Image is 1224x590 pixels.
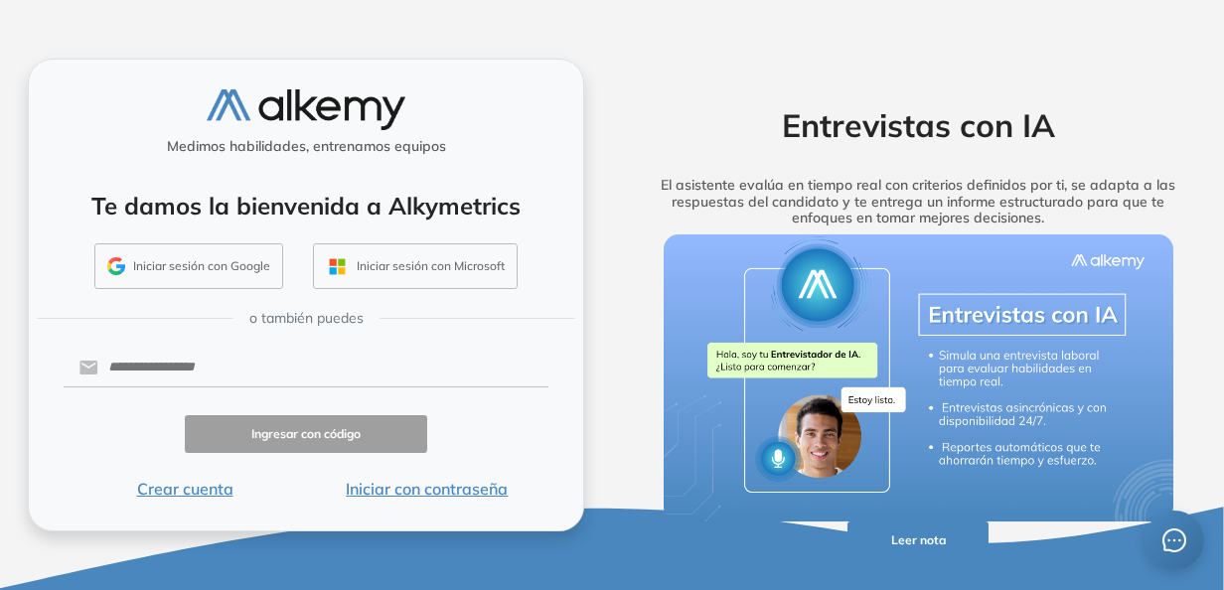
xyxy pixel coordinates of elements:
[1162,528,1186,552] span: message
[635,106,1201,144] h2: Entrevistas con IA
[207,89,405,130] img: logo-alkemy
[107,257,125,275] img: GMAIL_ICON
[306,477,548,501] button: Iniciar con contraseña
[664,234,1173,521] img: img-more-info
[94,243,283,289] button: Iniciar sesión con Google
[185,415,427,454] button: Ingresar con código
[64,477,306,501] button: Crear cuenta
[326,255,349,278] img: OUTLOOK_ICON
[635,177,1201,226] h5: El asistente evalúa en tiempo real con criterios definidos por ti, se adapta a las respuestas del...
[313,243,518,289] button: Iniciar sesión con Microsoft
[847,521,990,560] button: Leer nota
[249,308,364,329] span: o también puedes
[37,138,575,155] h5: Medimos habilidades, entrenamos equipos
[55,192,557,221] h4: Te damos la bienvenida a Alkymetrics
